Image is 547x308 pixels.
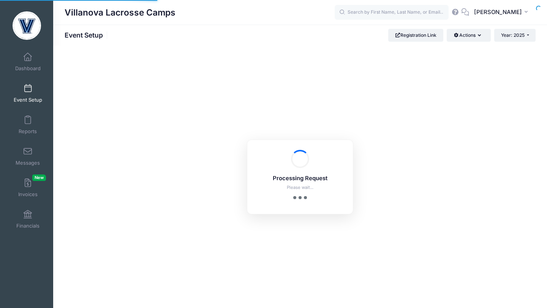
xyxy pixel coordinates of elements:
input: Search by First Name, Last Name, or Email... [335,5,449,20]
h1: Event Setup [65,31,109,39]
a: Messages [10,143,46,170]
span: [PERSON_NAME] [474,8,522,16]
a: InvoicesNew [10,174,46,201]
span: Messages [16,160,40,166]
h5: Processing Request [257,175,343,182]
h1: Villanova Lacrosse Camps [65,4,175,21]
a: Reports [10,112,46,138]
a: Financials [10,206,46,233]
span: Dashboard [15,65,41,72]
button: [PERSON_NAME] [469,4,536,21]
button: Actions [447,29,490,42]
a: Dashboard [10,49,46,75]
button: Year: 2025 [494,29,536,42]
span: Invoices [18,191,38,198]
span: Reports [19,128,37,135]
a: Registration Link [388,29,443,42]
span: Year: 2025 [501,32,525,38]
img: Villanova Lacrosse Camps [13,11,41,40]
span: New [32,174,46,181]
a: Event Setup [10,80,46,107]
span: Event Setup [14,97,42,103]
span: Financials [16,223,40,229]
p: Please wait... [257,184,343,191]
